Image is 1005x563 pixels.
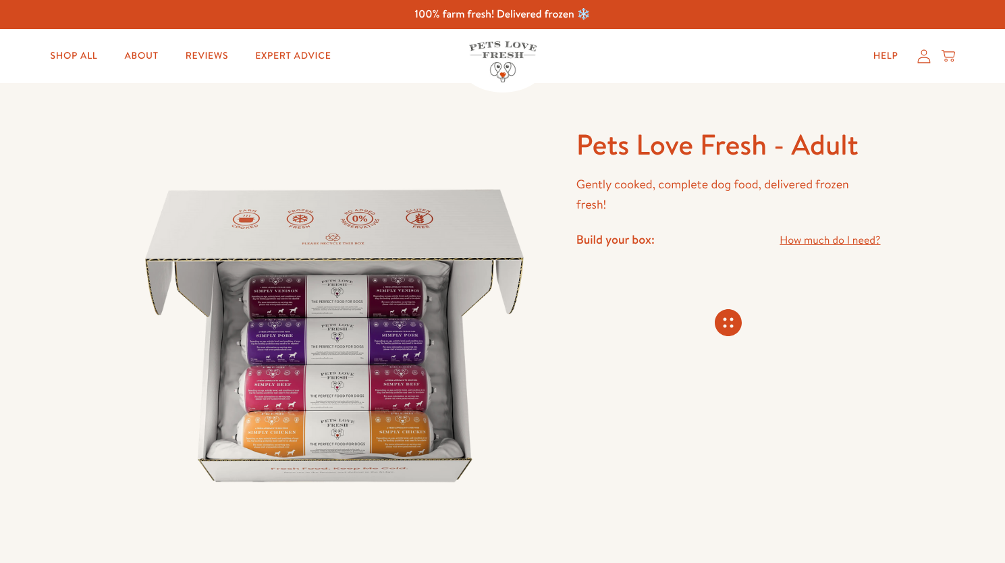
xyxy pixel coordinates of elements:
a: Help [863,43,909,70]
img: Pets Love Fresh - Adult [125,126,544,545]
a: Shop All [39,43,108,70]
a: How much do I need? [780,232,880,250]
h4: Build your box: [576,232,655,247]
img: Pets Love Fresh [469,41,537,82]
a: Reviews [175,43,239,70]
a: Expert Advice [244,43,342,70]
p: Gently cooked, complete dog food, delivered frozen fresh! [576,174,881,215]
a: About [114,43,169,70]
svg: Connecting store [715,309,742,336]
h1: Pets Love Fresh - Adult [576,126,881,163]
